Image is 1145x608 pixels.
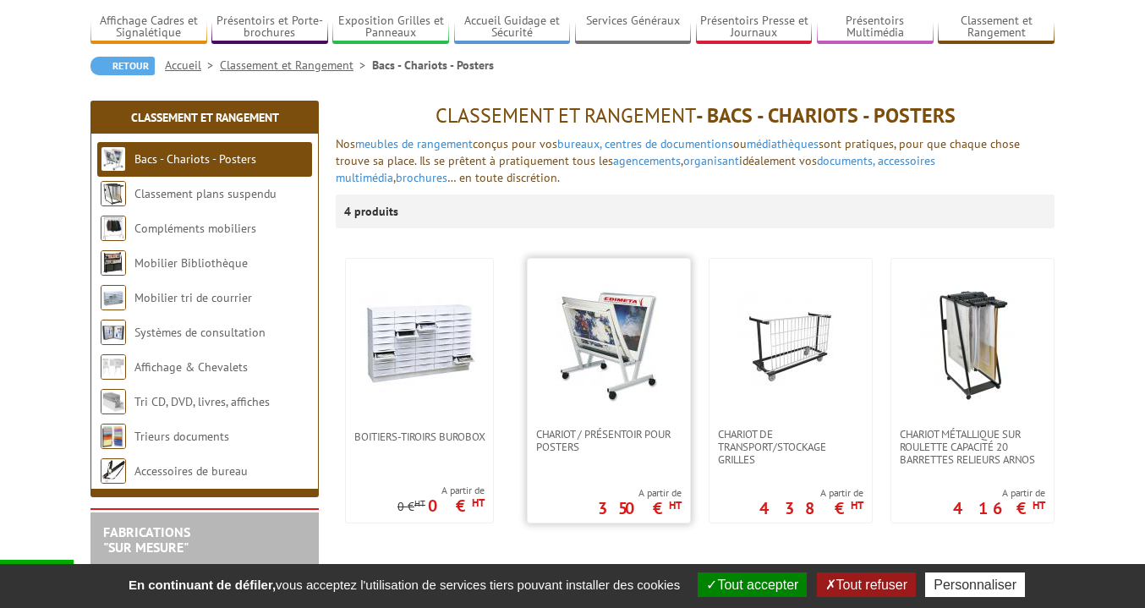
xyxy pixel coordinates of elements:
a: Classement et Rangement [938,14,1055,41]
span: Chariot / Présentoir pour posters [536,428,682,453]
a: Classement et Rangement [131,110,279,125]
a: Trieurs documents [134,429,229,444]
a: organisant [683,153,739,168]
img: Compléments mobiliers [101,216,126,241]
a: Accueil Guidage et Sécurité [454,14,571,41]
p: 416 € [953,503,1045,513]
span: A partir de [759,486,863,500]
a: médiathèques [747,136,819,151]
p: 0 € [428,501,485,511]
a: Affichage Cadres et Signalétique [90,14,207,41]
a: Chariot de transport/stockage Grilles [709,428,872,466]
a: FABRICATIONS"Sur Mesure" [103,523,190,556]
span: Chariot de transport/stockage Grilles [718,428,863,466]
img: Chariot métallique sur roulette capacité 20 barrettes relieurs ARNOS [913,284,1032,403]
a: bureaux, [557,136,601,151]
a: Chariot métallique sur roulette capacité 20 barrettes relieurs ARNOS [891,428,1054,466]
li: Bacs - Chariots - Posters [372,57,494,74]
p: 438 € [759,503,863,513]
a: Exposition Grilles et Panneaux [332,14,449,41]
img: Boitiers-tiroirs Burobox [360,284,479,403]
a: centres de documentions [605,136,733,151]
img: Systèmes de consultation [101,320,126,345]
a: Mobilier Bibliothèque [134,255,248,271]
img: Tri CD, DVD, livres, affiches [101,389,126,414]
img: Trieurs documents [101,424,126,449]
img: Classement plans suspendu [101,181,126,206]
img: Affichage & Chevalets [101,354,126,380]
span: A partir de [598,486,682,500]
img: Accessoires de bureau [101,458,126,484]
sup: HT [669,498,682,512]
img: Mobilier Bibliothèque [101,250,126,276]
img: Bacs - Chariots - Posters [101,146,126,172]
font: Nos conçus pour vos ou sont pratiques, pour que chaque chose trouve sa place. Ils se prêtent à pr... [336,136,1020,185]
a: agencements [613,153,681,168]
a: Mobilier tri de courrier [134,290,252,305]
sup: HT [851,498,863,512]
sup: HT [472,496,485,510]
span: Classement et Rangement [436,102,696,129]
a: Boitiers-tiroirs Burobox [346,430,493,443]
sup: HT [1033,498,1045,512]
img: Chariot / Présentoir pour posters [550,284,668,403]
h1: - Bacs - Chariots - Posters [336,105,1055,127]
p: 350 € [598,503,682,513]
sup: HT [414,497,425,509]
button: Tout accepter [698,572,807,597]
a: Classement et Rangement [220,58,372,73]
button: Personnaliser (fenêtre modale) [925,572,1025,597]
a: Bacs - Chariots - Posters [134,151,256,167]
span: A partir de [953,486,1045,500]
a: Accueil [165,58,220,73]
a: Tri CD, DVD, livres, affiches [134,394,270,409]
a: Affichage & Chevalets [134,359,248,375]
a: Classement plans suspendu [134,186,277,201]
button: Tout refuser [817,572,916,597]
img: Chariot de transport/stockage Grilles [731,284,850,403]
span: vous acceptez l'utilisation de services tiers pouvant installer des cookies [120,578,688,592]
p: 0 € [397,501,425,513]
a: accessoires multimédia [336,153,935,185]
p: 4 produits [344,194,408,228]
a: Retour [90,57,155,75]
a: Présentoirs Multimédia [817,14,934,41]
a: Systèmes de consultation [134,325,266,340]
a: meubles de rangement [355,136,473,151]
a: Services Généraux [575,14,692,41]
span: A partir de [397,484,485,497]
a: Présentoirs et Porte-brochures [211,14,328,41]
a: Présentoirs Presse et Journaux [696,14,813,41]
strong: En continuant de défiler, [129,578,276,592]
a: Compléments mobiliers [134,221,256,236]
a: documents, [817,153,874,168]
a: Chariot / Présentoir pour posters [528,428,690,453]
span: Boitiers-tiroirs Burobox [354,430,485,443]
span: Chariot métallique sur roulette capacité 20 barrettes relieurs ARNOS [900,428,1045,466]
img: Mobilier tri de courrier [101,285,126,310]
a: Accessoires de bureau [134,463,248,479]
a: brochures [396,170,447,185]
